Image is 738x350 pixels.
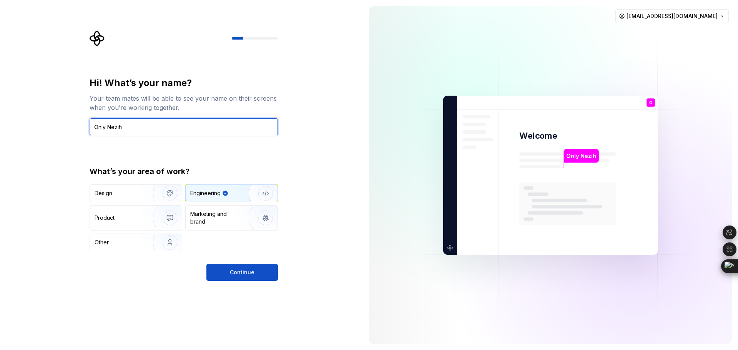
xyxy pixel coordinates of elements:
[95,189,112,197] div: Design
[90,94,278,112] div: Your team mates will be able to see your name on their screens when you’re working together.
[649,100,653,105] p: O
[95,239,109,246] div: Other
[190,210,242,226] div: Marketing and brand
[90,118,278,135] input: Han Solo
[566,151,596,160] p: Only Nezih
[90,31,105,46] svg: Supernova Logo
[519,130,557,141] p: Welcome
[90,166,278,177] div: What’s your area of work?
[230,269,254,276] span: Continue
[95,214,115,222] div: Product
[206,264,278,281] button: Continue
[190,189,221,197] div: Engineering
[627,12,718,20] span: [EMAIL_ADDRESS][DOMAIN_NAME]
[615,9,729,23] button: [EMAIL_ADDRESS][DOMAIN_NAME]
[90,77,278,89] div: Hi! What’s your name?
